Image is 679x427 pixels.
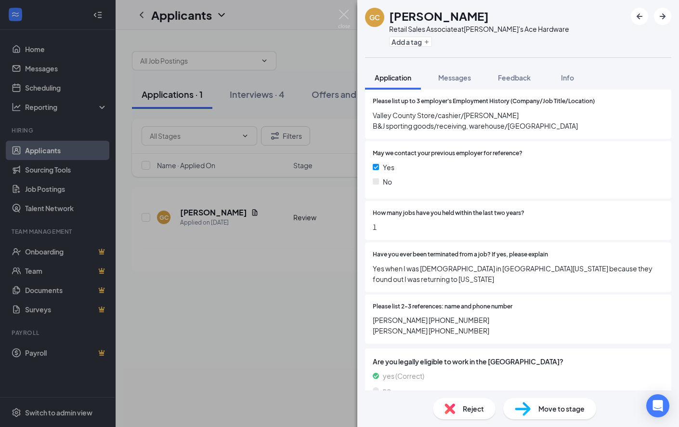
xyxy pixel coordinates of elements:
span: Please list up to 3 employer's Employment History (Company/Job Title/Location) [373,97,595,106]
svg: ArrowRight [657,11,668,22]
span: Messages [438,73,471,82]
div: Retail Sales Associate at [PERSON_NAME]'s Ace Hardware [389,24,569,34]
span: no [383,385,391,396]
button: ArrowLeftNew [631,8,648,25]
span: Please list 2-3 references: name and phone number [373,302,512,311]
span: [PERSON_NAME] [PHONE_NUMBER] [PERSON_NAME] [PHONE_NUMBER] [373,315,664,336]
span: No [383,176,392,187]
div: GC [369,13,380,22]
span: Have you ever been terminated from a job? If yes, please explain [373,250,548,259]
button: ArrowRight [654,8,671,25]
span: Reject [463,403,484,414]
button: PlusAdd a tag [389,37,432,47]
svg: ArrowLeftNew [634,11,645,22]
h1: [PERSON_NAME] [389,8,489,24]
span: Application [375,73,411,82]
svg: Plus [424,39,430,45]
span: Are you legally eligible to work in the [GEOGRAPHIC_DATA]? [373,356,664,367]
span: May we contact your previous employer for reference? [373,149,522,158]
span: Yes [383,162,394,173]
span: yes (Correct) [383,371,424,381]
div: Open Intercom Messenger [646,394,669,417]
span: Info [561,73,574,82]
span: Yes when I was [DEMOGRAPHIC_DATA] in [GEOGRAPHIC_DATA][US_STATE] because they found out I was ret... [373,263,664,284]
span: Valley County Store/cashier/[PERSON_NAME] B&J sporting goods/receiving, warehouse/[GEOGRAPHIC_DATA] [373,110,664,131]
span: How many jobs have you held within the last two years? [373,209,524,218]
span: Feedback [498,73,531,82]
span: 1 [373,222,664,232]
span: Move to stage [538,403,585,414]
